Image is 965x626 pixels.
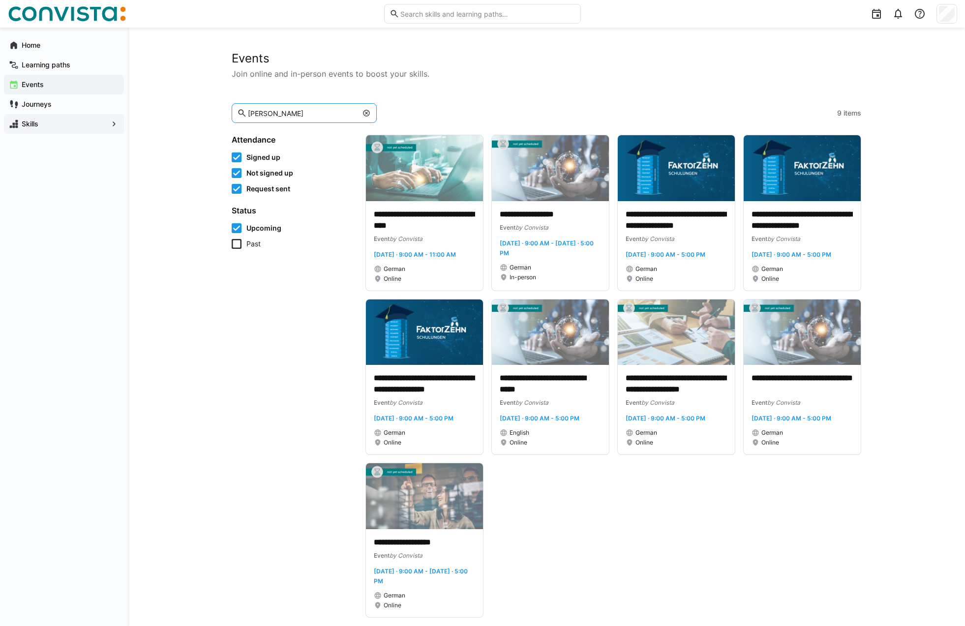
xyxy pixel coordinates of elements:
span: [DATE] · 9:00 AM - 5:00 PM [626,415,705,422]
span: [DATE] · 9:00 AM - 11:00 AM [374,251,456,258]
img: image [366,135,483,201]
span: Event [500,399,515,406]
span: Event [500,224,515,231]
span: Online [384,439,401,447]
span: Online [384,275,401,283]
img: image [366,463,483,529]
span: Request sent [246,184,290,194]
span: Event [374,235,390,242]
span: German [635,429,657,437]
span: [DATE] · 9:00 AM - [DATE] · 5:00 PM [374,567,468,585]
span: Event [374,399,390,406]
img: image [492,299,609,365]
span: Online [635,275,653,283]
span: German [635,265,657,273]
span: by Convista [515,224,548,231]
img: image [618,135,735,201]
span: [DATE] · 9:00 AM - 5:00 PM [626,251,705,258]
span: items [844,108,861,118]
span: Signed up [246,152,280,162]
span: German [384,265,405,273]
img: image [744,299,861,365]
span: Event [374,552,390,559]
img: image [492,135,609,201]
span: German [510,264,531,271]
h2: Events [232,51,861,66]
span: [DATE] · 9:00 AM - [DATE] · 5:00 PM [500,239,594,257]
span: 9 [837,108,842,118]
span: Event [752,235,767,242]
span: by Convista [390,552,422,559]
span: by Convista [390,235,422,242]
span: Online [510,439,527,447]
span: [DATE] · 9:00 AM - 5:00 PM [500,415,579,422]
span: by Convista [515,399,548,406]
span: Event [626,399,641,406]
span: Past [246,239,261,249]
span: German [761,265,783,273]
span: Event [626,235,641,242]
img: image [618,299,735,365]
img: image [366,299,483,365]
img: image [744,135,861,201]
span: Online [761,439,779,447]
span: Online [384,601,401,609]
span: Event [752,399,767,406]
span: German [384,592,405,599]
span: Online [635,439,653,447]
h4: Status [232,206,354,215]
span: by Convista [641,235,674,242]
span: Upcoming [246,223,281,233]
h4: Attendance [232,135,354,145]
input: Search events [247,109,358,118]
span: [DATE] · 9:00 AM - 5:00 PM [752,415,831,422]
span: by Convista [767,399,800,406]
span: German [384,429,405,437]
p: Join online and in-person events to boost your skills. [232,68,861,80]
span: Online [761,275,779,283]
input: Search skills and learning paths… [399,9,575,18]
span: by Convista [767,235,800,242]
span: Not signed up [246,168,293,178]
span: by Convista [641,399,674,406]
span: German [761,429,783,437]
span: [DATE] · 9:00 AM - 5:00 PM [374,415,453,422]
span: by Convista [390,399,422,406]
span: English [510,429,529,437]
span: [DATE] · 9:00 AM - 5:00 PM [752,251,831,258]
span: In-person [510,273,536,281]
